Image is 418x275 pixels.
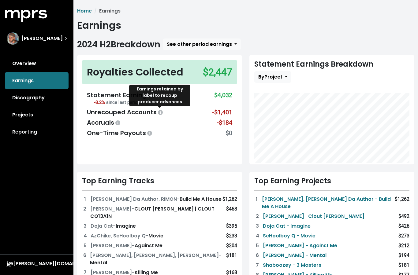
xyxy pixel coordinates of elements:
div: Statement Earnings Breakdown [254,60,409,83]
div: $492 [398,213,409,220]
div: $2,447 [203,65,232,79]
a: [PERSON_NAME] - Mental [263,252,327,259]
div: 1 [82,196,88,203]
li: Earnings [92,7,121,15]
span: since last period [106,100,140,105]
div: j@[PERSON_NAME][DOMAIN_NAME] [7,260,67,267]
div: 4 [82,232,88,240]
div: $273 [398,232,409,240]
div: 7 [254,262,260,269]
div: $181 [226,252,237,266]
div: CLOUT [PERSON_NAME] | CLOUT CO13A1N [90,205,226,220]
div: $468 [226,205,237,220]
div: -$1,401 [212,108,232,117]
img: The selected account / producer [7,32,19,45]
div: Top Earning Projects [254,177,409,185]
span: AzChike, ScHoolboy Q - [91,232,148,239]
div: 5 [82,242,88,249]
div: 5 [254,242,260,249]
div: Statement Earnings [87,90,157,100]
div: Build Me A House [91,196,222,203]
a: Overview [5,55,69,72]
div: 3 [254,222,260,230]
div: $1,262 [395,196,409,210]
a: Projects [5,106,69,123]
a: Shaboozey - 3 Masters [263,262,321,269]
span: [PERSON_NAME], [PERSON_NAME], [PERSON_NAME] - [90,252,222,259]
span: Doja Cat - [91,222,116,229]
small: -3.2% [94,100,140,105]
div: $204 [226,242,237,249]
div: 2 [82,205,88,220]
div: Unrecouped Accounts [87,108,164,117]
div: 6 [82,252,88,266]
a: Doja Cat - Imagine [263,222,311,230]
span: See other period earnings [167,41,232,48]
div: $395 [226,222,237,230]
div: $1,262 [222,196,237,203]
a: mprs logo [5,12,47,19]
div: $426 [398,222,409,230]
div: Accruals [87,118,121,127]
h2: 2024 H2 Breakdown [77,39,160,50]
div: 3 [82,222,88,230]
span: [PERSON_NAME] - [91,242,135,249]
a: [PERSON_NAME] - Against Me [263,242,337,249]
div: 6 [254,252,260,259]
button: j@[PERSON_NAME][DOMAIN_NAME] [5,260,69,268]
span: [PERSON_NAME] [21,35,63,42]
div: $181 [398,262,409,269]
div: Imagine [91,222,136,230]
div: $4,032 [214,90,232,106]
span: [PERSON_NAME] - [90,205,134,212]
div: -$184 [217,118,232,127]
div: Top Earning Tracks [82,177,237,185]
a: Home [77,7,92,14]
div: $194 [398,252,409,259]
a: ScHoolboy Q - Movie [263,232,315,240]
div: Mental [90,252,226,266]
div: $212 [398,242,409,249]
a: Discography [5,89,69,106]
div: One-Time Payouts [87,128,153,137]
div: $233 [226,232,237,240]
a: Reporting [5,123,69,141]
div: Royalties Collected [87,65,183,79]
button: See other period earnings [163,38,241,50]
h1: Earnings [77,20,414,31]
div: Earnings retained by label to recoup producer advances [129,85,190,106]
div: 2 [254,213,260,220]
div: 1 [254,196,259,210]
span: By Project [258,73,282,80]
div: $0 [226,128,232,137]
a: [PERSON_NAME]- Clout [PERSON_NAME] [263,213,364,220]
a: [PERSON_NAME], [PERSON_NAME] Da Author - Build Me A House [262,196,395,210]
button: ByProject [254,71,291,83]
div: Movie [91,232,163,240]
div: 4 [254,232,260,240]
span: [PERSON_NAME] Da Author, RIMON - [91,196,180,203]
nav: breadcrumb [77,7,414,15]
div: Against Me [91,242,162,249]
